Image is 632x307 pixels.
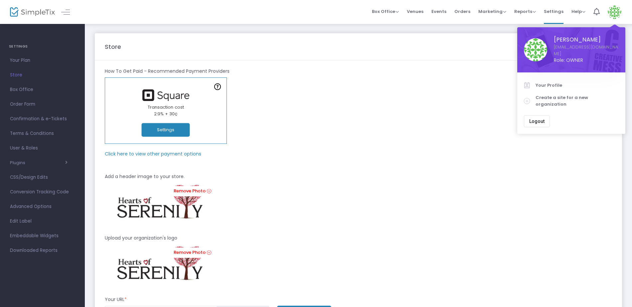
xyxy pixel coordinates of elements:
span: Store [10,71,75,79]
button: Plugins [10,160,68,165]
m-panel-subtitle: Upload your organization's logo [105,235,177,242]
a: Remove Photo [166,248,218,258]
span: Marketing [478,8,506,15]
span: Settings [544,3,563,20]
span: Edit Label [10,217,75,226]
span: Your Plan [10,56,75,65]
a: [EMAIL_ADDRESS][DOMAIN_NAME] [554,44,619,57]
span: Orders [454,3,470,20]
span: Confirmation & e-Tickets [10,115,75,123]
span: User & Roles [10,144,75,153]
m-panel-title: Store [105,42,121,51]
span: Your Profile [536,82,619,89]
span: Downloaded Reports [10,246,75,255]
span: Order Form [10,100,75,109]
span: Create a site for a new organization [536,94,619,107]
a: Your Profile [524,79,619,92]
span: Conversion Tracking Code [10,188,75,196]
img: square.png [139,89,192,101]
span: Logout [529,119,545,124]
span: Help [571,8,585,15]
m-panel-subtitle: How To Get Paid - Recommended Payment Providers [105,68,230,75]
img: HeartsofSerenity002.jpg [105,183,221,222]
img: question-mark [214,83,221,90]
span: Reports [514,8,536,15]
img: HeartsofSerenity002.jpg [105,244,221,283]
m-panel-subtitle: Your URL [105,296,127,303]
span: 2.9% + 30¢ [154,111,178,117]
button: Settings [142,123,190,137]
span: Role: OWNER [554,57,619,64]
span: [PERSON_NAME] [554,36,619,44]
span: Terms & Conditions [10,129,75,138]
span: Embeddable Widgets [10,232,75,240]
m-panel-subtitle: Click here to view other payment options [105,151,201,157]
button: Logout [524,115,550,127]
span: Events [431,3,446,20]
a: Remove Photo [166,186,218,196]
span: CSS/Design Edits [10,173,75,182]
span: Venues [407,3,423,20]
span: Box Office [10,85,75,94]
span: Advanced Options [10,202,75,211]
h4: SETTINGS [9,40,76,53]
a: Create a site for a new organization [524,91,619,110]
m-panel-subtitle: Add a header image to your store. [105,173,185,180]
span: Box Office [372,8,399,15]
span: Transaction cost [148,104,184,110]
